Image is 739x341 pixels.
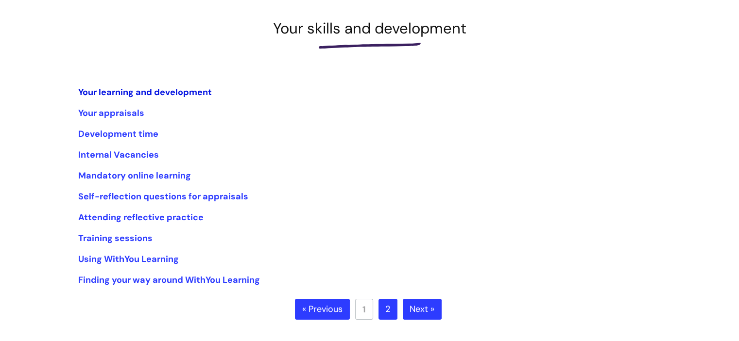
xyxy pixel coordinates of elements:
[295,299,350,320] a: « Previous
[78,253,179,265] a: Using WithYou Learning
[78,107,144,119] a: Your appraisals
[78,274,260,286] a: Finding your way around WithYou Learning
[78,211,204,223] a: Attending reflective practice
[78,86,212,98] a: Your learning and development
[78,170,191,181] a: Mandatory online learning
[403,299,442,320] a: Next »
[78,19,661,37] h1: Your skills and development
[78,191,248,202] a: Self-reflection questions for appraisals
[78,149,159,161] a: Internal Vacancies
[78,232,153,244] a: Training sessions
[355,299,373,320] a: 1
[78,128,158,140] a: Development time
[378,299,397,320] a: 2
